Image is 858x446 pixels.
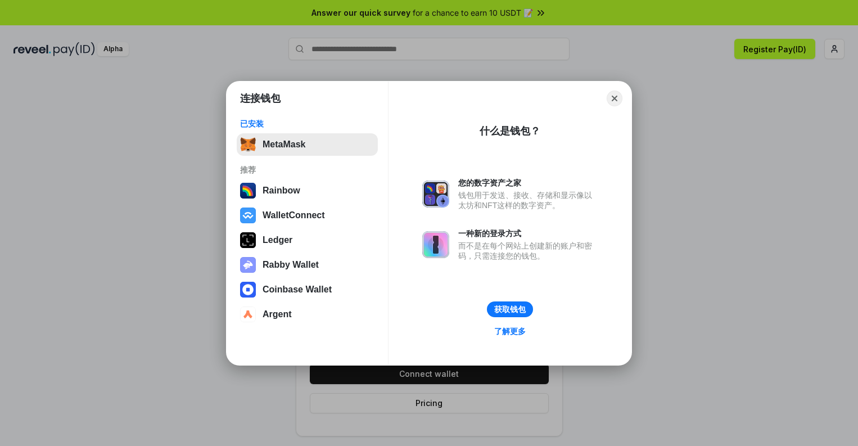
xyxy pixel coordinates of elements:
img: svg+xml,%3Csvg%20xmlns%3D%22http%3A%2F%2Fwww.w3.org%2F2000%2Fsvg%22%20fill%3D%22none%22%20viewBox... [422,181,449,208]
div: MetaMask [263,139,305,150]
div: Rainbow [263,186,300,196]
h1: 连接钱包 [240,92,281,105]
div: Argent [263,309,292,319]
div: WalletConnect [263,210,325,220]
div: 了解更多 [494,326,526,336]
img: svg+xml,%3Csvg%20width%3D%2228%22%20height%3D%2228%22%20viewBox%3D%220%200%2028%2028%22%20fill%3D... [240,208,256,223]
a: 了解更多 [487,324,532,339]
button: WalletConnect [237,204,378,227]
img: svg+xml,%3Csvg%20xmlns%3D%22http%3A%2F%2Fwww.w3.org%2F2000%2Fsvg%22%20fill%3D%22none%22%20viewBox... [422,231,449,258]
div: 您的数字资产之家 [458,178,598,188]
div: 已安装 [240,119,374,129]
div: Ledger [263,235,292,245]
img: svg+xml,%3Csvg%20fill%3D%22none%22%20height%3D%2233%22%20viewBox%3D%220%200%2035%2033%22%20width%... [240,137,256,152]
div: Rabby Wallet [263,260,319,270]
div: 什么是钱包？ [480,124,540,138]
img: svg+xml,%3Csvg%20width%3D%2228%22%20height%3D%2228%22%20viewBox%3D%220%200%2028%2028%22%20fill%3D... [240,307,256,322]
div: 一种新的登录方式 [458,228,598,238]
img: svg+xml,%3Csvg%20width%3D%22120%22%20height%3D%22120%22%20viewBox%3D%220%200%20120%20120%22%20fil... [240,183,256,199]
div: Coinbase Wallet [263,285,332,295]
button: Rabby Wallet [237,254,378,276]
div: 获取钱包 [494,304,526,314]
button: Close [607,91,622,106]
img: svg+xml,%3Csvg%20xmlns%3D%22http%3A%2F%2Fwww.w3.org%2F2000%2Fsvg%22%20fill%3D%22none%22%20viewBox... [240,257,256,273]
div: 而不是在每个网站上创建新的账户和密码，只需连接您的钱包。 [458,241,598,261]
div: 钱包用于发送、接收、存储和显示像以太坊和NFT这样的数字资产。 [458,190,598,210]
img: svg+xml,%3Csvg%20width%3D%2228%22%20height%3D%2228%22%20viewBox%3D%220%200%2028%2028%22%20fill%3D... [240,282,256,298]
button: Argent [237,303,378,326]
div: 推荐 [240,165,374,175]
button: Coinbase Wallet [237,278,378,301]
button: Rainbow [237,179,378,202]
button: MetaMask [237,133,378,156]
img: svg+xml,%3Csvg%20xmlns%3D%22http%3A%2F%2Fwww.w3.org%2F2000%2Fsvg%22%20width%3D%2228%22%20height%3... [240,232,256,248]
button: 获取钱包 [487,301,533,317]
button: Ledger [237,229,378,251]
